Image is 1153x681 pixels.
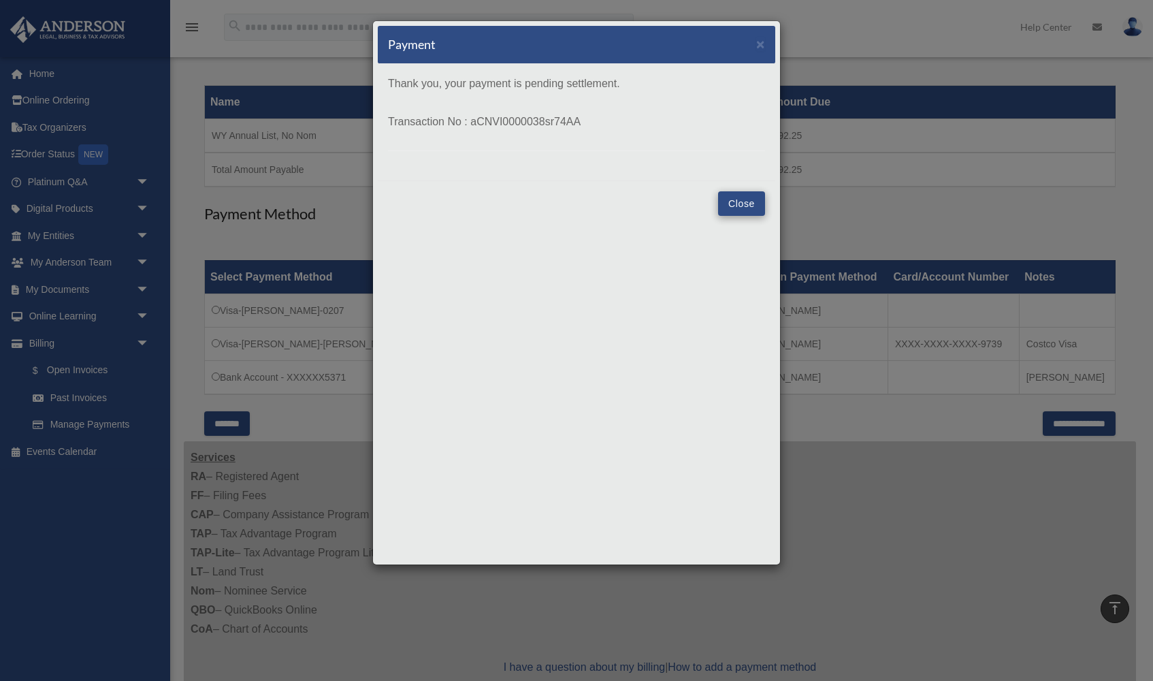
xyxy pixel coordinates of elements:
button: Close [718,191,765,216]
h5: Payment [388,36,436,53]
span: × [756,36,765,52]
button: Close [756,37,765,51]
p: Thank you, your payment is pending settlement. [388,74,765,93]
p: Transaction No : aCNVI0000038sr74AA [388,112,765,131]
